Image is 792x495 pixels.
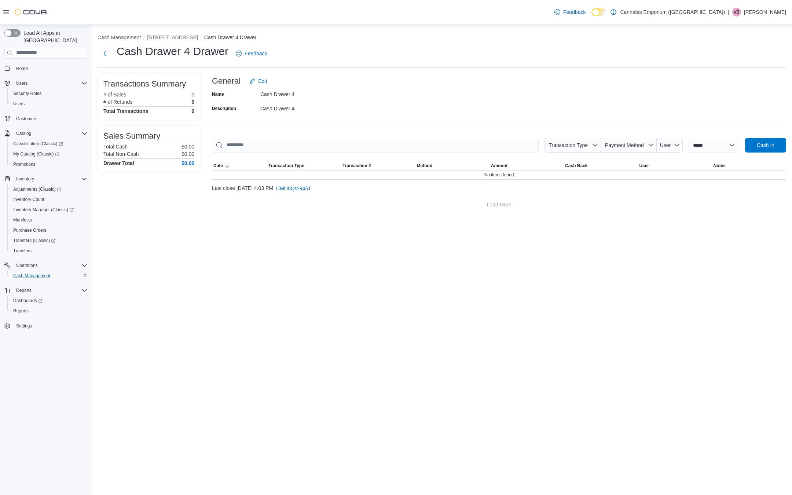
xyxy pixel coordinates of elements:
[591,8,607,16] input: Dark Mode
[744,8,786,16] p: [PERSON_NAME]
[489,161,564,170] button: Amount
[13,261,87,270] span: Operations
[7,246,90,256] button: Transfers
[10,160,38,169] a: Promotions
[10,307,32,315] a: Reports
[1,113,90,124] button: Customers
[10,195,47,204] a: Inventory Count
[13,261,41,270] button: Operations
[191,108,194,114] h4: 0
[13,298,43,304] span: Dashboards
[10,236,58,245] a: Transfers (Classic)
[117,44,228,59] h1: Cash Drawer 4 Drawer
[15,8,48,16] img: Cova
[563,8,586,16] span: Feedback
[13,286,34,295] button: Reports
[10,205,77,214] a: Inventory Manager (Classic)
[714,163,726,169] span: Notes
[745,138,786,153] button: Cash In
[191,99,194,105] p: 0
[10,205,87,214] span: Inventory Manager (Classic)
[13,227,47,233] span: Purchase Orders
[638,161,712,170] button: User
[10,271,53,280] a: Cash Management
[491,163,507,169] span: Amount
[13,114,40,123] a: Customers
[13,217,32,223] span: Manifests
[103,108,148,114] h4: Total Transactions
[13,197,44,202] span: Inventory Count
[98,34,141,40] button: Cash Management
[10,185,87,194] span: Adjustments (Classic)
[487,201,511,208] span: Load More
[13,91,41,96] span: Security Roles
[7,306,90,316] button: Reports
[98,34,786,43] nav: An example of EuiBreadcrumbs
[10,160,87,169] span: Promotions
[10,185,64,194] a: Adjustments (Classic)
[260,103,359,111] div: Cash Drawer 4
[7,271,90,281] button: Cash Management
[415,161,489,170] button: Method
[13,129,87,138] span: Catalog
[191,92,194,98] p: 0
[103,132,160,140] h3: Sales Summary
[1,63,90,74] button: Home
[605,142,644,148] span: Payment Method
[13,175,87,183] span: Inventory
[103,144,128,150] h6: Total Cash
[13,64,87,73] span: Home
[7,215,90,225] button: Manifests
[212,106,236,111] label: Description
[591,16,592,16] span: Dark Mode
[103,160,134,166] h4: Drawer Total
[728,8,729,16] p: |
[341,161,415,170] button: Transaction #
[13,64,31,73] a: Home
[10,150,62,158] a: My Catalog (Classic)
[7,139,90,149] a: Classification (Classic)
[13,248,32,254] span: Transfers
[16,176,34,182] span: Inventory
[103,151,139,157] h6: Total Non-Cash
[16,287,32,293] span: Reports
[484,172,514,178] span: No items found
[212,138,539,153] input: This is a search bar. As you type, the results lower in the page will automatically filter.
[16,116,37,122] span: Customers
[13,79,30,88] button: Users
[13,175,37,183] button: Inventory
[565,163,587,169] span: Cash Back
[245,50,267,57] span: Feedback
[7,205,90,215] a: Inventory Manager (Classic)
[657,138,683,153] button: User
[213,163,223,169] span: Date
[660,142,671,148] span: User
[258,77,267,85] span: Edit
[13,151,59,157] span: My Catalog (Classic)
[1,128,90,139] button: Catalog
[7,296,90,306] a: Dashboards
[7,225,90,235] button: Purchase Orders
[147,34,198,40] button: [STREET_ADDRESS]
[732,8,741,16] div: Victoria Buono
[10,139,87,148] span: Classification (Classic)
[551,5,588,19] a: Feedback
[13,207,74,213] span: Inventory Manager (Classic)
[639,163,649,169] span: User
[13,129,34,138] button: Catalog
[10,246,34,255] a: Transfers
[1,260,90,271] button: Operations
[10,99,87,108] span: Users
[7,184,90,194] a: Adjustments (Classic)
[620,8,725,16] p: Cannabis Emporium ([GEOGRAPHIC_DATA])
[103,99,132,105] h6: # of Refunds
[16,323,32,329] span: Settings
[549,142,588,148] span: Transaction Type
[13,322,35,330] a: Settings
[10,226,49,235] a: Purchase Orders
[1,78,90,88] button: Users
[103,92,126,98] h6: # of Sales
[21,29,87,44] span: Load All Apps in [GEOGRAPHIC_DATA]
[712,161,786,170] button: Notes
[212,181,786,196] div: Last close [DATE] 4:03 PM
